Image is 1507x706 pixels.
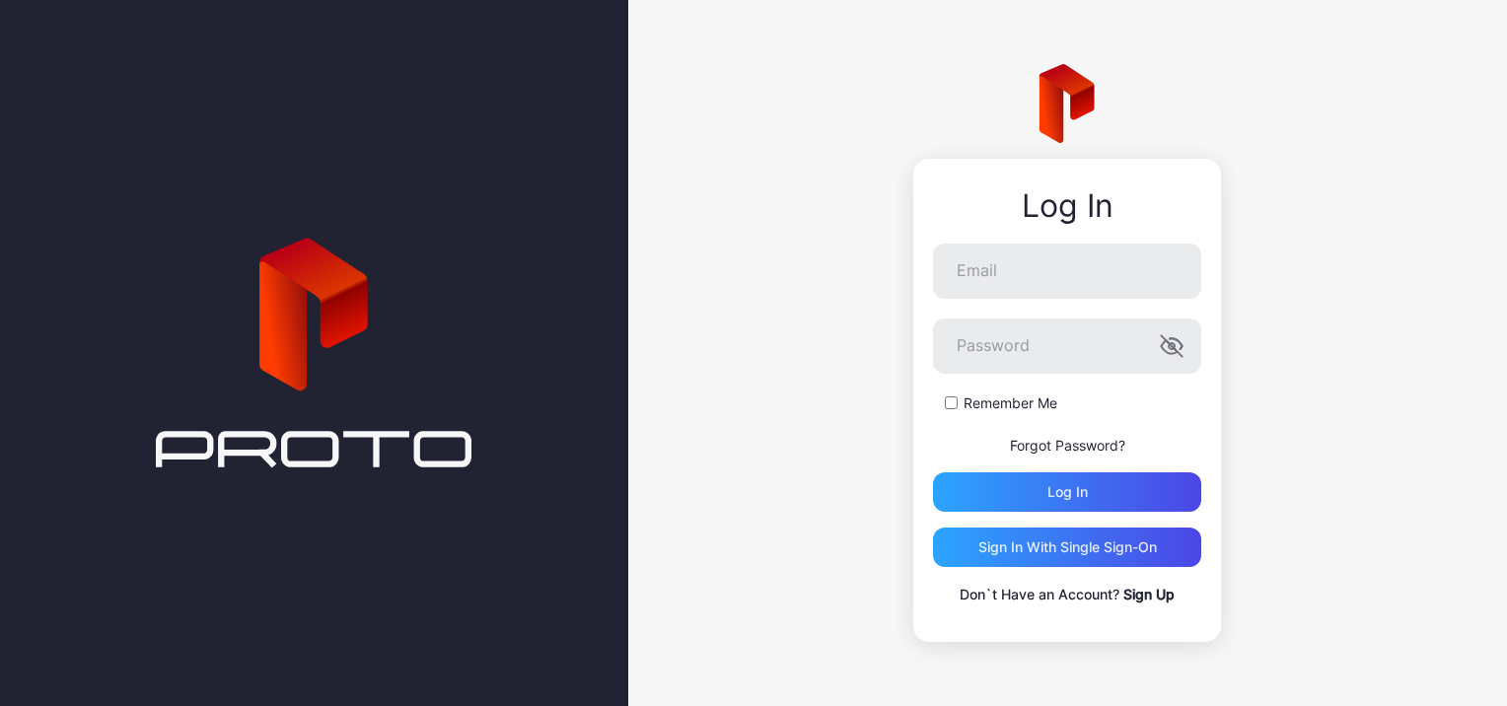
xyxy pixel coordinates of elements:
div: Log In [933,188,1201,224]
button: Sign in With Single Sign-On [933,528,1201,567]
input: Password [933,318,1201,374]
input: Email [933,244,1201,299]
a: Sign Up [1123,586,1175,602]
a: Forgot Password? [1010,437,1125,454]
div: Sign in With Single Sign-On [978,539,1157,555]
p: Don`t Have an Account? [933,583,1201,606]
button: Log in [933,472,1201,512]
div: Log in [1047,484,1088,500]
button: Password [1160,334,1184,358]
label: Remember Me [964,393,1057,413]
